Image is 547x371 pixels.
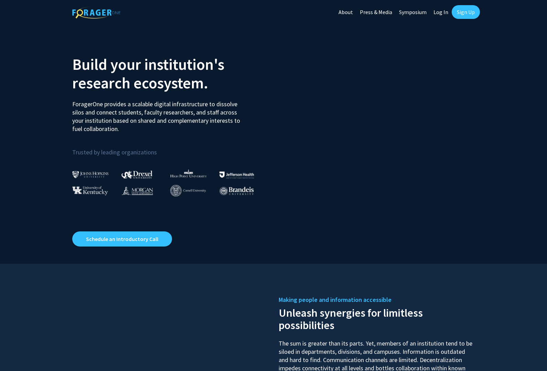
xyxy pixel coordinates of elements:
[72,231,172,247] a: Opens in a new tab
[219,172,254,178] img: Thomas Jefferson University
[279,305,475,331] h2: Unleash synergies for limitless possibilities
[72,95,245,133] p: ForagerOne provides a scalable digital infrastructure to dissolve silos and connect students, fac...
[72,7,120,19] img: ForagerOne Logo
[72,55,268,92] h2: Build your institution's research ecosystem.
[121,171,152,178] img: Drexel University
[170,169,207,177] img: High Point University
[170,185,206,196] img: Cornell University
[72,171,109,178] img: Johns Hopkins University
[279,295,475,305] h5: Making people and information accessible
[121,186,153,195] img: Morgan State University
[452,5,480,19] a: Sign Up
[219,187,254,195] img: Brandeis University
[72,139,268,157] p: Trusted by leading organizations
[72,186,108,195] img: University of Kentucky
